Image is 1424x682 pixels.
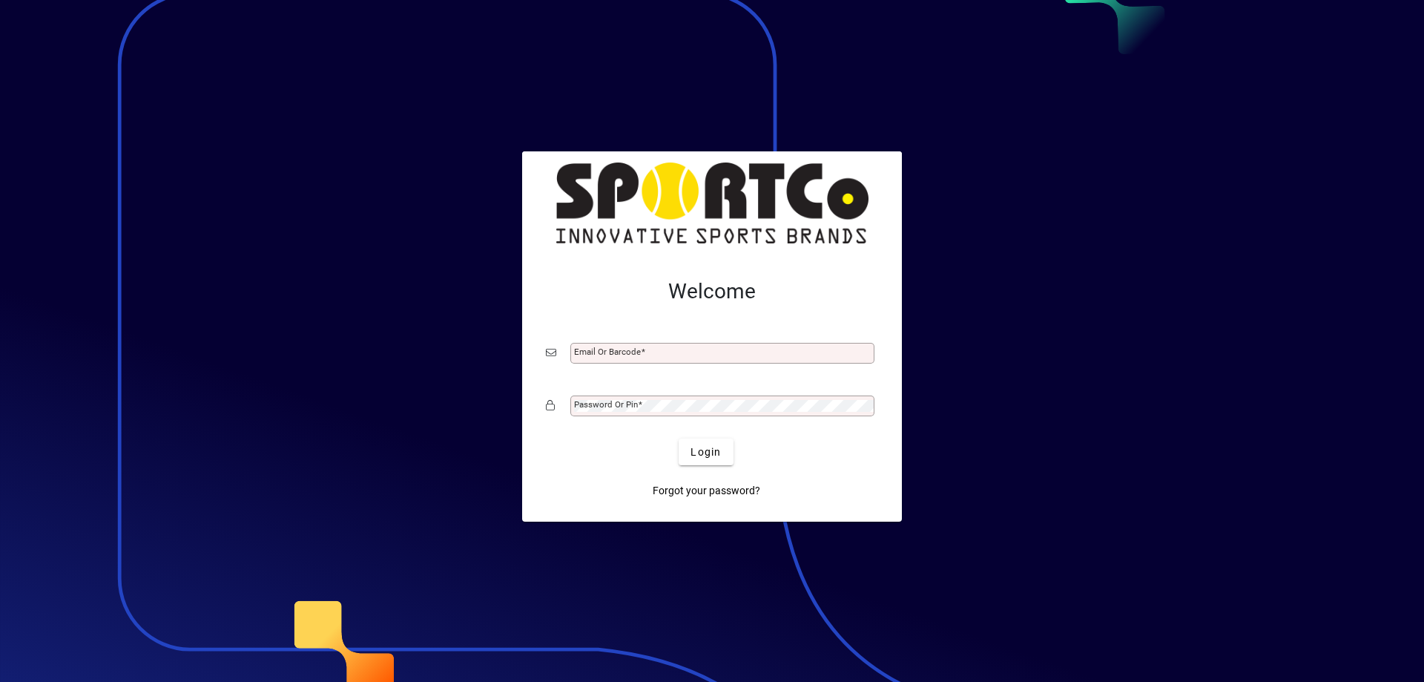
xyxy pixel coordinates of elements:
[679,439,733,465] button: Login
[647,477,766,504] a: Forgot your password?
[546,279,878,304] h2: Welcome
[574,399,638,410] mat-label: Password or Pin
[653,483,760,499] span: Forgot your password?
[574,347,641,357] mat-label: Email or Barcode
[690,445,721,460] span: Login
